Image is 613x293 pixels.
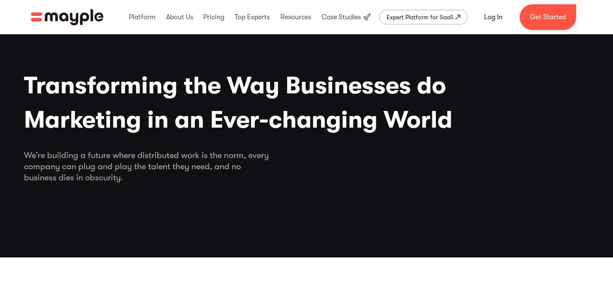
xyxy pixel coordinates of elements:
[24,103,589,137] span: Marketing in an Ever-changing World
[379,10,467,24] a: Expert Platform for SaaS
[24,161,589,172] span: company can plug and play the talent they need, and no
[127,3,158,31] div: Platform
[24,150,589,183] div: We’re building a future where distributed work is the norm, every
[201,3,226,31] div: Pricing
[474,7,513,27] a: Log In
[31,9,104,25] img: Mayple logo
[387,12,453,22] div: Expert Platform for SaaS
[164,3,195,31] div: About Us
[232,3,272,31] div: Top Experts
[24,69,589,137] h1: Transforming the Way Businesses do
[31,9,104,25] a: home
[278,3,313,31] div: Resources
[520,4,576,30] a: Get Started
[24,172,589,183] span: business dies in obscurity.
